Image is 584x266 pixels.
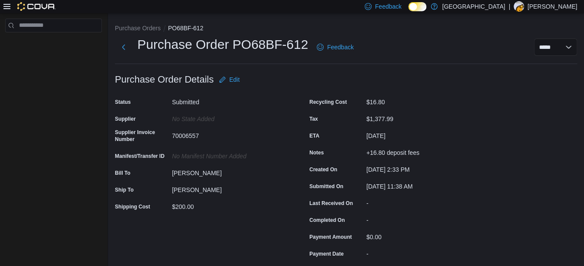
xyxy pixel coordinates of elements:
[172,112,288,122] div: No State added
[115,153,165,160] label: Manifest/Transfer ID
[366,179,482,190] div: [DATE] 11:38 AM
[229,75,240,84] span: Edit
[137,36,308,53] h1: Purchase Order PO68BF-612
[366,146,482,156] div: +16.80 deposit fees
[309,217,345,224] label: Completed On
[514,1,524,12] div: Heather Whitfield
[115,186,133,193] label: Ship To
[309,183,343,190] label: Submitted On
[366,230,482,240] div: $0.00
[527,1,577,12] p: [PERSON_NAME]
[442,1,505,12] p: [GEOGRAPHIC_DATA]
[408,11,409,12] span: Dark Mode
[172,95,288,106] div: Submitted
[115,170,130,176] label: Bill To
[115,203,150,210] label: Shipping Cost
[309,149,324,156] label: Notes
[172,183,288,193] div: [PERSON_NAME]
[366,163,482,173] div: [DATE] 2:33 PM
[309,234,352,240] label: Payment Amount
[309,99,347,106] label: Recycling Cost
[408,2,426,11] input: Dark Mode
[309,115,318,122] label: Tax
[327,43,353,51] span: Feedback
[366,129,482,139] div: [DATE]
[115,115,136,122] label: Supplier
[366,247,482,257] div: -
[5,34,102,55] nav: Complex example
[313,38,357,56] a: Feedback
[375,2,401,11] span: Feedback
[115,25,161,32] button: Purchase Orders
[366,196,482,207] div: -
[309,250,343,257] label: Payment Date
[309,166,337,173] label: Created On
[172,166,288,176] div: [PERSON_NAME]
[366,95,482,106] div: $16.80
[216,71,243,88] button: Edit
[115,129,168,143] label: Supplier Invoice Number
[366,112,482,122] div: $1,377.99
[115,38,132,56] button: Next
[366,213,482,224] div: -
[309,132,319,139] label: ETA
[508,1,510,12] p: |
[172,129,288,139] div: 70006557
[17,2,56,11] img: Cova
[168,25,203,32] button: PO68BF-612
[172,200,288,210] div: $200.00
[115,24,577,34] nav: An example of EuiBreadcrumbs
[115,99,131,106] label: Status
[115,74,214,85] h3: Purchase Order Details
[309,200,353,207] label: Last Received On
[172,149,288,160] div: No Manifest Number added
